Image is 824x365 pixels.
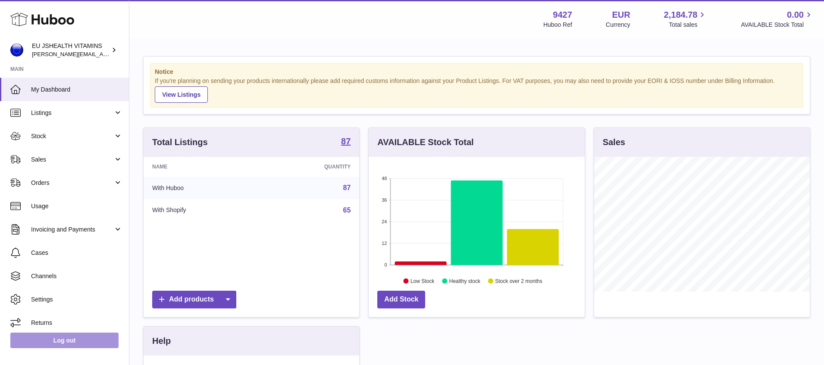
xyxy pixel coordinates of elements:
h3: Total Listings [152,136,208,148]
div: EU JSHEALTH VITAMINS [32,42,110,58]
span: 2,184.78 [664,9,698,21]
span: Stock [31,132,113,140]
a: 87 [341,137,351,147]
span: Listings [31,109,113,117]
img: laura@jessicasepel.com [10,44,23,57]
div: Huboo Ref [543,21,572,29]
text: 48 [382,176,387,181]
a: Add Stock [377,291,425,308]
strong: 9427 [553,9,572,21]
div: If you're planning on sending your products internationally please add required customs informati... [155,77,799,103]
strong: 87 [341,137,351,146]
strong: EUR [612,9,630,21]
a: Add products [152,291,236,308]
span: Invoicing and Payments [31,225,113,234]
a: Log out [10,333,119,348]
span: 0.00 [787,9,804,21]
span: My Dashboard [31,86,122,94]
span: Cases [31,249,122,257]
td: With Shopify [144,199,260,222]
td: With Huboo [144,177,260,199]
strong: Notice [155,68,799,76]
span: Settings [31,295,122,304]
span: Total sales [669,21,707,29]
span: [PERSON_NAME][EMAIL_ADDRESS][DOMAIN_NAME] [32,51,173,57]
span: Orders [31,179,113,187]
span: AVAILABLE Stock Total [741,21,814,29]
text: Low Stock [410,278,435,284]
text: Stock over 2 months [495,278,542,284]
a: 0.00 AVAILABLE Stock Total [741,9,814,29]
text: 12 [382,241,387,246]
th: Name [144,157,260,177]
text: 24 [382,219,387,224]
div: Currency [606,21,630,29]
span: Returns [31,319,122,327]
text: Healthy stock [449,278,481,284]
span: Sales [31,156,113,164]
text: 0 [385,262,387,267]
text: 36 [382,197,387,203]
th: Quantity [260,157,360,177]
a: 87 [343,184,351,191]
h3: Sales [603,136,625,148]
a: 2,184.78 Total sales [664,9,708,29]
h3: AVAILABLE Stock Total [377,136,473,148]
h3: Help [152,335,171,347]
a: 65 [343,206,351,214]
span: Channels [31,272,122,280]
a: View Listings [155,86,208,103]
span: Usage [31,202,122,210]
